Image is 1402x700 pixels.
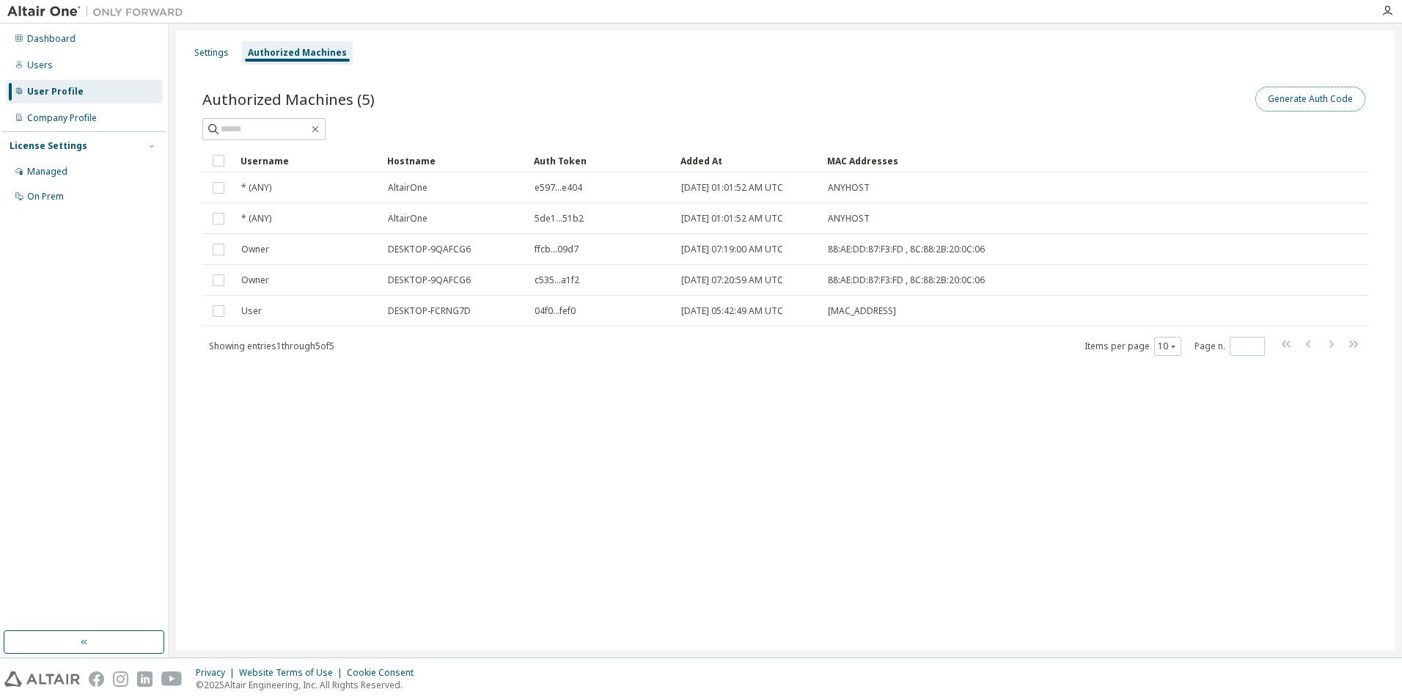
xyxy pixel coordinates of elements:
img: youtube.svg [161,671,183,687]
span: 88:AE:DD:87:F3:FD , 8C:88:2B:20:0C:06 [828,244,985,255]
div: On Prem [27,191,64,203]
span: [DATE] 07:19:00 AM UTC [681,244,783,255]
div: Users [27,59,53,71]
div: Username [241,149,375,172]
div: User Profile [27,86,84,98]
div: MAC Addresses [827,149,1214,172]
p: © 2025 Altair Engineering, Inc. All Rights Reserved. [196,679,422,691]
div: Authorized Machines [248,47,347,59]
button: 10 [1158,340,1178,352]
span: Owner [241,274,269,286]
span: AltairOne [388,182,427,194]
div: Company Profile [27,112,97,124]
span: Owner [241,244,269,255]
div: Settings [194,47,229,59]
div: Managed [27,166,67,178]
span: [MAC_ADDRESS] [828,305,896,317]
span: AltairOne [388,213,427,225]
div: Cookie Consent [347,667,422,679]
span: [DATE] 07:20:59 AM UTC [681,274,783,286]
span: Showing entries 1 through 5 of 5 [209,340,334,352]
span: 5de1...51b2 [535,213,584,225]
span: ANYHOST [828,182,870,194]
span: Page n. [1194,337,1265,356]
span: [DATE] 05:42:49 AM UTC [681,305,783,317]
span: User [241,305,262,317]
div: Hostname [387,149,522,172]
img: Altair One [7,4,191,19]
img: instagram.svg [113,671,128,687]
span: DESKTOP-FCRNG7D [388,305,471,317]
div: Auth Token [534,149,669,172]
div: Privacy [196,667,239,679]
span: [DATE] 01:01:52 AM UTC [681,182,783,194]
div: Dashboard [27,33,76,45]
img: facebook.svg [89,671,104,687]
button: Generate Auth Code [1255,87,1365,112]
span: * (ANY) [241,213,271,225]
img: altair_logo.svg [4,671,80,687]
span: [DATE] 01:01:52 AM UTC [681,213,783,225]
span: ffcb...09d7 [535,244,579,255]
span: 88:AE:DD:87:F3:FD , 8C:88:2B:20:0C:06 [828,274,985,286]
div: License Settings [10,140,87,152]
div: Added At [680,149,815,172]
span: Items per page [1084,337,1181,356]
span: Authorized Machines (5) [202,89,375,109]
span: * (ANY) [241,182,271,194]
span: c535...a1f2 [535,274,579,286]
div: Website Terms of Use [239,667,347,679]
span: 04f0...fef0 [535,305,576,317]
span: DESKTOP-9QAFCG6 [388,274,471,286]
span: e597...e404 [535,182,582,194]
img: linkedin.svg [137,671,153,687]
span: ANYHOST [828,213,870,225]
span: DESKTOP-9QAFCG6 [388,244,471,255]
